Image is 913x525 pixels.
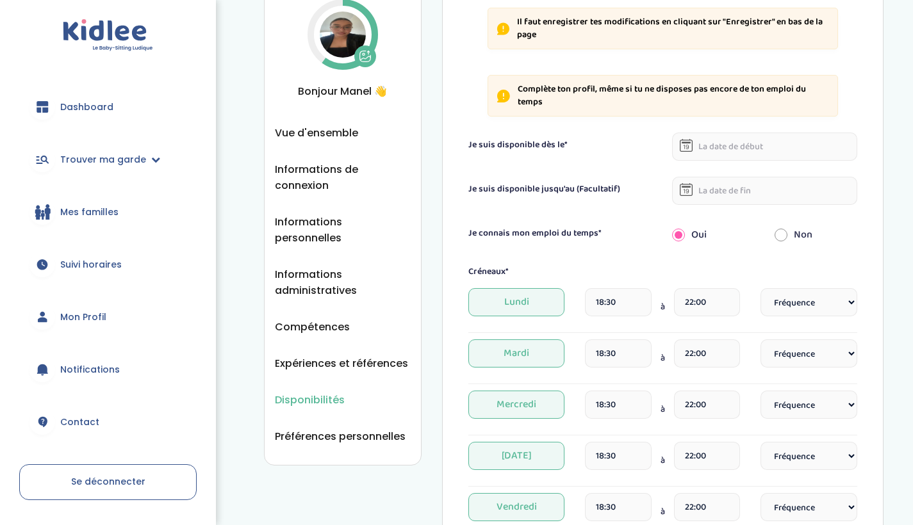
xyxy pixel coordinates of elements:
label: Créneaux* [468,265,509,279]
a: Notifications [19,346,197,392]
button: Préférences personnelles [275,428,406,444]
input: heure de debut [585,493,651,521]
a: Trouver ma garde [19,136,197,182]
button: Informations de connexion [275,161,411,193]
span: Mes familles [60,206,119,219]
p: Complète ton profil, même si tu ne disposes pas encore de ton emploi du temps [518,83,830,108]
label: Je connais mon emploi du temps* [468,227,602,240]
input: heure de debut [585,339,651,367]
div: Oui [662,221,764,249]
input: heure de debut [585,442,651,470]
button: Expériences et références [275,355,408,371]
input: La date de début [672,133,857,161]
input: heure de fin [674,442,740,470]
span: à [661,351,665,365]
span: Suivi horaires [60,258,122,271]
a: Se déconnecter [19,464,197,500]
span: [DATE] [468,442,565,470]
span: Mardi [468,339,565,367]
button: Compétences [275,319,350,335]
button: Informations personnelles [275,214,411,246]
a: Mes familles [19,189,197,235]
input: heure de fin [674,493,740,521]
input: heure de debut [585,288,651,316]
span: Contact [60,416,99,429]
span: Trouver ma garde [60,153,146,166]
img: logo.svg [63,19,153,52]
span: Bonjour Manel 👋 [275,83,411,99]
span: Vendredi [468,493,565,521]
div: Non [765,221,867,249]
input: heure de fin [674,288,740,316]
input: heure de fin [674,339,740,367]
span: Lundi [468,288,565,316]
input: heure de fin [674,391,740,419]
button: Informations administratives [275,266,411,298]
label: Je suis disponible dès le* [468,138,568,152]
a: Contact [19,399,197,445]
span: à [661,454,665,467]
a: Suivi horaires [19,241,197,287]
button: Vue d'ensemble [275,125,358,141]
span: à [661,403,665,416]
a: Mon Profil [19,294,197,340]
span: Notifications [60,363,120,376]
label: Je suis disponible jusqu'au (Facultatif) [468,182,620,196]
span: Se déconnecter [71,475,145,488]
span: à [661,300,665,314]
p: Il faut enregistrer tes modifications en cliquant sur "Enregistrer" en bas de la page [517,16,830,41]
button: Disponibilités [275,392,345,408]
span: Dashboard [60,101,113,114]
input: La date de fin [672,177,857,205]
span: Mon Profil [60,311,106,324]
span: à [661,505,665,519]
img: Avatar [320,12,366,58]
a: Dashboard [19,84,197,130]
input: heure de debut [585,391,651,419]
span: Mercredi [468,391,565,419]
